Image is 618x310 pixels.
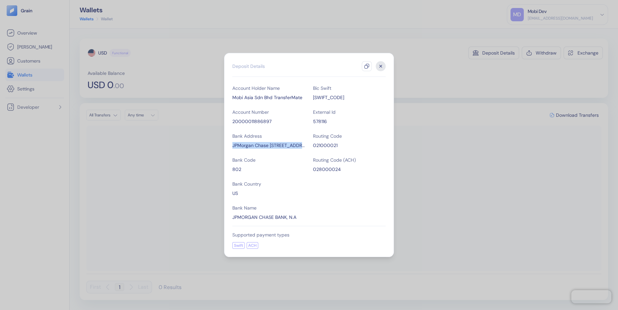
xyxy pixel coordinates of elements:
[313,142,386,149] div: 021000021
[232,63,265,70] div: Deposit Details
[247,242,258,249] div: ACH
[232,214,305,221] div: JPMORGAN CHASE BANK, N.A
[313,118,386,125] div: 578116
[313,157,386,163] div: Routing Code (ACH)
[232,118,305,125] div: 20000011886897
[232,232,386,238] div: Supported payment types
[232,205,305,211] div: Bank Name
[313,85,386,91] div: Bic Swift
[313,94,386,101] div: CHASUS33
[232,166,305,173] div: 802
[232,242,245,249] div: Swift
[232,157,305,163] div: Bank Code
[232,109,305,115] div: Account Number
[313,109,386,115] div: External Id
[232,133,305,139] div: Bank Address
[313,133,386,139] div: Routing Code
[313,166,386,173] div: 028000024
[232,142,305,149] div: JPMorgan Chase 383 Madison Ave, New York, NY, 10017, USA
[232,94,305,101] div: Mobi Asia Sdn Bhd TransferMate
[232,85,305,91] div: Account Holder Name
[232,181,305,187] div: Bank Country
[232,190,305,197] div: US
